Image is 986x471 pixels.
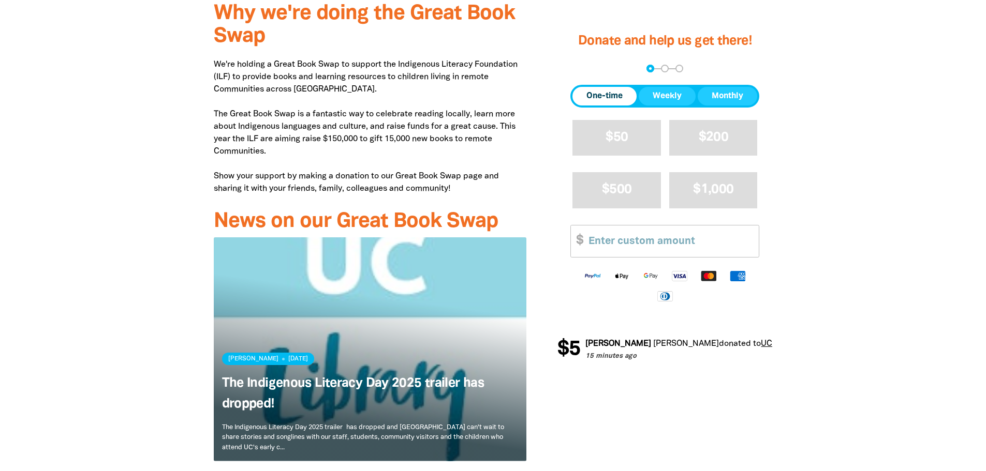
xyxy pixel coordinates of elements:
button: $200 [669,120,758,156]
em: [PERSON_NAME] [585,340,651,347]
button: $50 [572,120,661,156]
span: Why we're doing the Great Book Swap [214,4,515,46]
button: $500 [572,173,661,208]
p: 15 minutes ago [585,352,869,362]
span: Donate and help us get there! [578,35,752,47]
img: Visa logo [665,270,694,282]
span: Monthly [712,90,743,102]
span: $50 [606,132,628,144]
span: donated to [719,340,761,347]
span: Weekly [653,90,682,102]
p: We're holding a Great Book Swap to support the Indigenous Literacy Foundation (ILF) to provide bo... [214,58,527,195]
h3: News on our Great Book Swap [214,210,527,233]
button: Weekly [639,87,696,105]
span: $500 [602,184,631,196]
img: Google Pay logo [636,270,665,282]
span: $ [571,225,583,257]
button: Navigate to step 3 of 3 to enter your payment details [675,65,683,72]
a: The Indigenous Literacy Day 2025 trailer has dropped! [222,377,484,410]
img: Apple Pay logo [607,270,636,282]
img: Diners Club logo [651,290,680,302]
span: One-time [586,90,623,102]
button: Monthly [698,87,757,105]
span: $5 [557,339,580,360]
a: UC Library Great Book Swap [761,340,869,347]
button: Navigate to step 1 of 3 to enter your donation amount [646,65,654,72]
div: Available payment methods [570,262,759,310]
button: One-time [572,87,637,105]
span: $1,000 [693,184,733,196]
input: Enter custom amount [581,225,759,257]
img: Mastercard logo [694,270,723,282]
span: $200 [699,132,728,144]
div: Donation stream [557,333,772,366]
button: Navigate to step 2 of 3 to enter your details [661,65,669,72]
img: American Express logo [723,270,752,282]
img: Paypal logo [578,270,607,282]
button: $1,000 [669,173,758,208]
div: Donation frequency [570,85,759,108]
em: [PERSON_NAME] [653,340,719,347]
